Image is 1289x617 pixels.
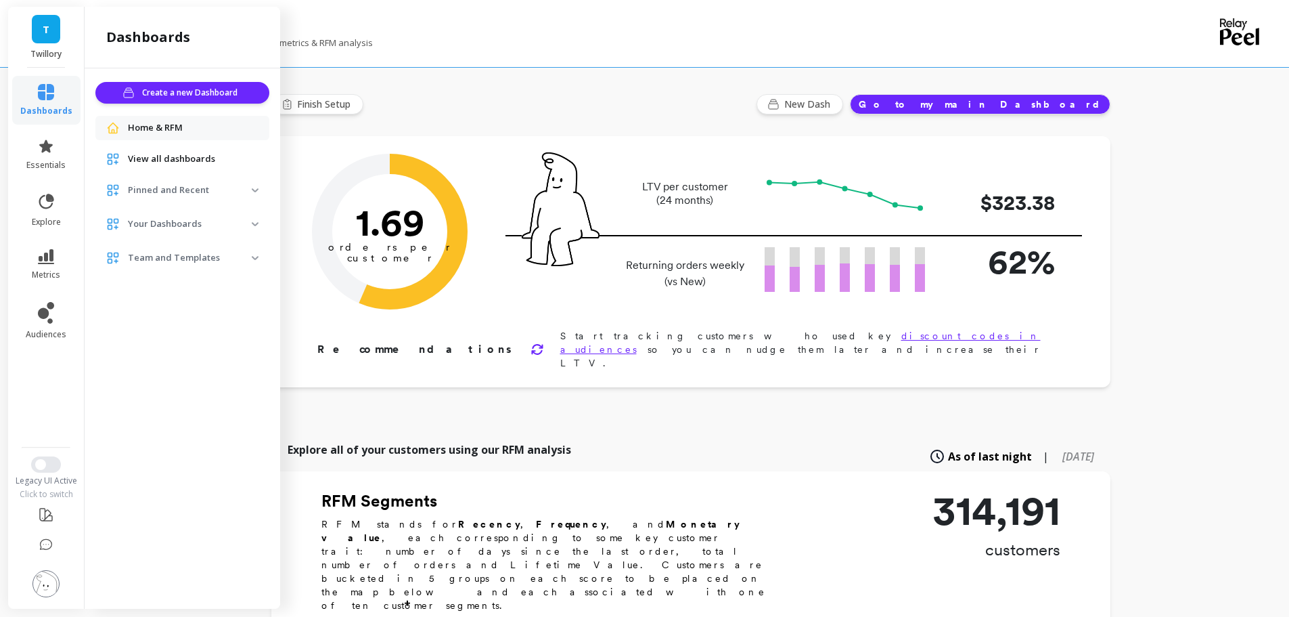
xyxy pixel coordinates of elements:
p: Twillory [22,49,71,60]
a: View all dashboards [128,152,258,166]
button: Switch to New UI [31,456,61,473]
p: $323.38 [947,188,1055,218]
span: [DATE] [1062,449,1094,464]
p: Returning orders weekly (vs New) [622,257,748,290]
h2: dashboards [106,28,190,47]
span: | [1043,448,1049,465]
div: Legacy UI Active [7,475,86,486]
span: dashboards [20,106,72,116]
p: Team and Templates [128,251,252,265]
img: down caret icon [252,222,258,226]
span: explore [32,217,61,228]
p: LTV per customer (24 months) [622,180,748,207]
img: profile picture [32,570,60,597]
span: essentials [26,160,66,171]
b: Frequency [536,519,606,530]
img: navigation item icon [106,121,120,135]
img: navigation item icon [106,251,120,265]
p: Start tracking customers who used key so you can nudge them later and increase their LTV. [560,329,1067,370]
button: Finish Setup [271,94,363,114]
button: New Dash [756,94,843,114]
span: T [43,22,49,37]
img: navigation item icon [106,152,120,166]
span: As of last night [948,448,1032,465]
img: navigation item icon [106,184,120,197]
p: customers [932,539,1060,561]
img: pal seatted on line [522,152,600,266]
span: Home & RFM [128,121,183,135]
span: audiences [26,329,66,340]
p: 314,191 [932,490,1060,531]
p: RFM stands for , , and , each corresponding to some key customer trait: number of days since the ... [321,517,782,612]
img: down caret icon [252,256,258,260]
span: View all dashboards [128,152,215,166]
div: Click to switch [7,489,86,500]
p: Recommendations [317,341,514,358]
span: metrics [32,270,60,280]
p: Explore all of your customers using our RFM analysis [288,442,571,458]
text: 1.69 [355,200,424,244]
p: Pinned and Recent [128,184,252,197]
b: Recency [458,519,520,530]
span: Finish Setup [297,98,355,111]
span: New Dash [784,98,834,111]
span: Create a new Dashboard [142,86,242,100]
button: Create a new Dashboard [95,82,269,104]
p: Your Dashboards [128,217,252,231]
img: navigation item icon [106,217,120,231]
p: 62% [947,236,1055,287]
h2: RFM Segments [321,490,782,512]
img: down caret icon [252,188,258,192]
tspan: customer [346,252,432,264]
tspan: orders per [328,241,451,253]
button: Go to my main Dashboard [850,94,1110,114]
